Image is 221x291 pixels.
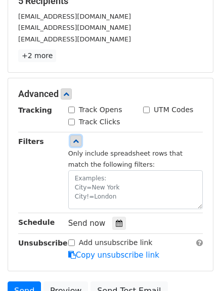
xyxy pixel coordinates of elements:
[18,239,68,247] strong: Unsubscribe
[68,219,106,228] span: Send now
[18,35,131,43] small: [EMAIL_ADDRESS][DOMAIN_NAME]
[68,150,183,169] small: Only include spreadsheet rows that match the following filters:
[68,251,159,260] a: Copy unsubscribe link
[18,88,203,100] h5: Advanced
[18,24,131,31] small: [EMAIL_ADDRESS][DOMAIN_NAME]
[79,117,120,127] label: Track Clicks
[18,13,131,20] small: [EMAIL_ADDRESS][DOMAIN_NAME]
[18,106,52,114] strong: Tracking
[18,218,55,226] strong: Schedule
[170,243,221,291] iframe: Chat Widget
[154,105,193,115] label: UTM Codes
[79,237,153,248] label: Add unsubscribe link
[18,50,56,62] a: +2 more
[18,137,44,145] strong: Filters
[79,105,122,115] label: Track Opens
